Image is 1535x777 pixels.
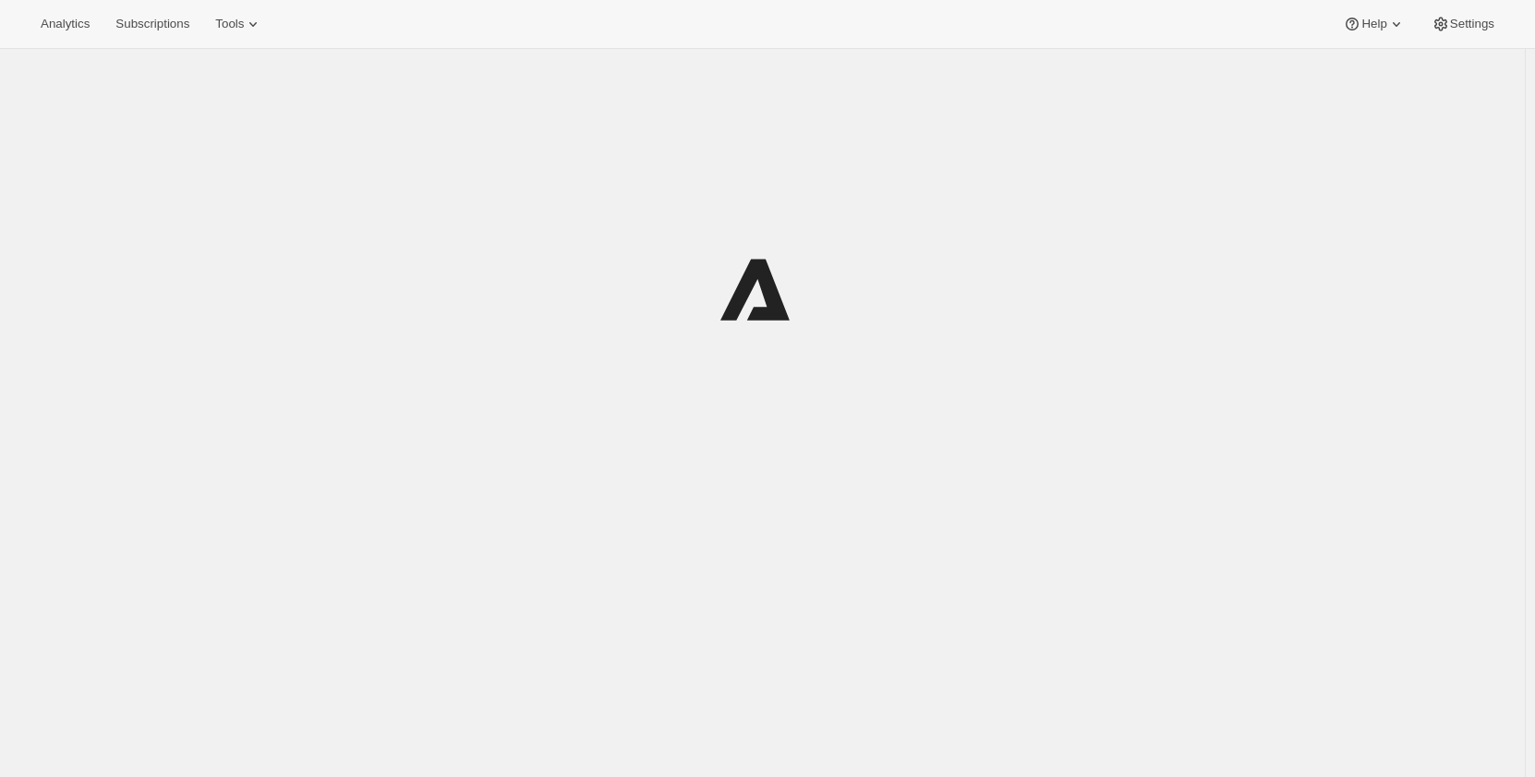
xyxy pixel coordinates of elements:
span: Help [1361,17,1386,31]
span: Analytics [41,17,90,31]
span: Tools [215,17,244,31]
button: Tools [204,11,273,37]
button: Analytics [30,11,101,37]
button: Help [1332,11,1416,37]
button: Subscriptions [104,11,200,37]
span: Subscriptions [115,17,189,31]
span: Settings [1450,17,1494,31]
button: Settings [1420,11,1505,37]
